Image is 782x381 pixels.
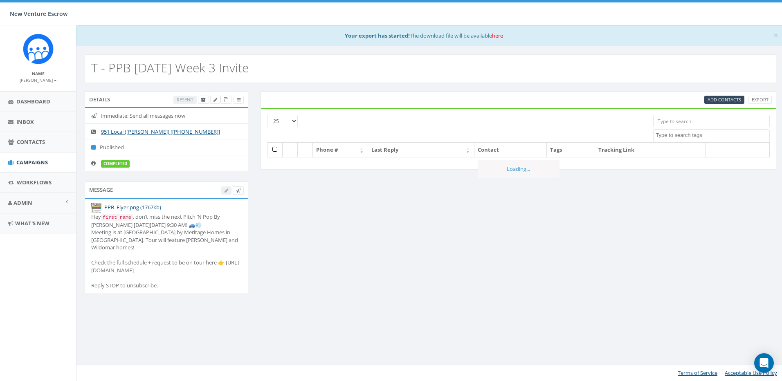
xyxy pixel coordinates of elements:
th: Tracking Link [595,143,706,157]
span: Send Test Message [236,187,240,193]
code: first_name [101,214,133,221]
li: Published [85,139,248,155]
span: View Campaign Delivery Statistics [237,96,240,103]
th: Last Reply [368,143,474,157]
small: Name [32,71,45,76]
b: Your export has started! [345,32,410,39]
a: Terms of Service [678,369,717,377]
span: × [773,29,778,41]
th: Phone # [313,143,368,157]
span: CSV files only [708,96,741,103]
div: Hey , don’t miss the next Pitch ’N Pop By [PERSON_NAME] [DATE][DATE] 9:30 AM! 🚙💨 Meeting is at [G... [91,213,242,289]
a: Export [748,96,772,104]
span: What's New [15,220,49,227]
li: Immediate: Send all messages now [85,108,248,124]
span: Admin [13,199,32,206]
div: Message [85,182,248,198]
span: Edit Campaign Title [213,96,217,103]
th: Contact [474,143,547,157]
img: Rally_Corp_Icon_1.png [23,34,54,64]
a: Acceptable Use Policy [725,369,777,377]
small: [PERSON_NAME] [20,77,57,83]
textarea: Search [656,132,769,139]
div: Details [85,91,248,108]
i: Immediate: Send all messages now [91,113,101,119]
a: 951 Local ([PERSON_NAME]) [[PHONE_NUMBER]] [101,128,220,135]
span: New Venture Escrow [10,10,67,18]
span: Clone Campaign [224,96,228,103]
i: Published [91,145,100,150]
span: Add Contacts [708,96,741,103]
h2: T - PPB [DATE] Week 3 Invite [91,61,249,74]
a: [PERSON_NAME] [20,76,57,83]
span: Contacts [17,138,45,146]
a: Add Contacts [704,96,744,104]
a: here [492,32,503,39]
div: Loading... [478,160,560,178]
span: Dashboard [16,98,50,105]
a: PPB_Flyer.png (1767kb) [104,204,161,211]
span: Workflows [17,179,52,186]
th: Tags [547,143,595,157]
span: Archive Campaign [201,96,206,103]
label: completed [101,160,130,168]
button: Close [773,31,778,40]
input: Type to search [653,115,770,127]
span: Campaigns [16,159,48,166]
div: Open Intercom Messenger [754,353,774,373]
span: Inbox [16,118,34,126]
